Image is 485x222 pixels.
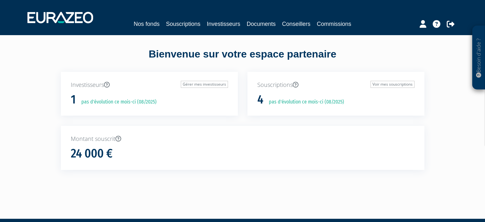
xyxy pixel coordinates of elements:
[166,19,200,28] a: Souscriptions
[371,81,415,88] a: Voir mes souscriptions
[134,19,159,28] a: Nos fonds
[71,81,228,89] p: Investisseurs
[264,98,344,106] p: pas d'évolution ce mois-ci (08/2025)
[207,19,240,28] a: Investisseurs
[71,93,76,106] h1: 1
[71,147,113,160] h1: 24 000 €
[56,47,429,72] div: Bienvenue sur votre espace partenaire
[247,19,276,28] a: Documents
[317,19,351,28] a: Commissions
[27,12,93,23] img: 1732889491-logotype_eurazeo_blanc_rvb.png
[257,93,263,106] h1: 4
[181,81,228,88] a: Gérer mes investisseurs
[77,98,157,106] p: pas d'évolution ce mois-ci (08/2025)
[282,19,311,28] a: Conseillers
[71,135,415,143] p: Montant souscrit
[257,81,415,89] p: Souscriptions
[475,29,482,87] p: Besoin d'aide ?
